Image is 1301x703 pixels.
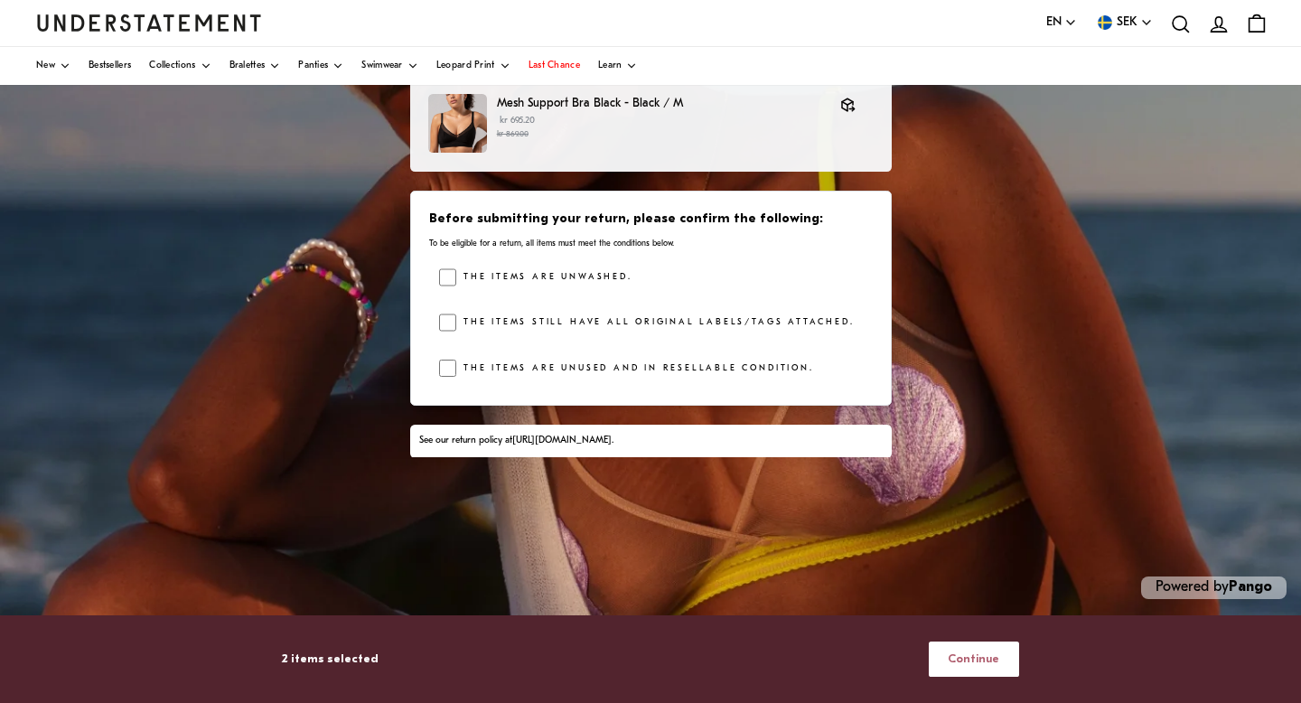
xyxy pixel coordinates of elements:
button: SEK [1095,13,1153,33]
p: kr 695.20 [497,114,822,141]
p: Powered by [1141,576,1287,599]
span: Panties [298,61,328,70]
label: The items are unwashed. [456,268,632,286]
span: Swimwear [361,61,402,70]
button: EN [1046,13,1077,33]
a: Bralettes [229,47,281,85]
label: The items are unused and in resellable condition. [456,360,813,378]
a: Pango [1229,580,1272,595]
a: Leopard Print [436,47,510,85]
span: Collections [149,61,195,70]
p: To be eligible for a return, all items must meet the conditions below. [429,238,871,249]
span: Leopard Print [436,61,495,70]
a: New [36,47,70,85]
strike: kr 869.00 [497,130,529,138]
label: The items still have all original labels/tags attached. [456,314,854,332]
a: Panties [298,47,343,85]
a: Understatement Homepage [36,14,262,31]
span: Bestsellers [89,61,131,70]
span: Learn [598,61,622,70]
span: Last Chance [529,61,580,70]
a: Last Chance [529,47,580,85]
h3: Before submitting your return, please confirm the following: [429,211,871,229]
p: Mesh Support Bra Black - Black / M [497,94,822,113]
span: Bralettes [229,61,266,70]
a: Collections [149,47,211,85]
a: Learn [598,47,638,85]
span: EN [1046,13,1062,33]
div: See our return policy at . [419,434,882,448]
a: Swimwear [361,47,417,85]
a: [URL][DOMAIN_NAME] [512,436,612,445]
a: Bestsellers [89,47,131,85]
img: gestuz.jpg [428,94,487,153]
span: New [36,61,55,70]
span: SEK [1117,13,1137,33]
